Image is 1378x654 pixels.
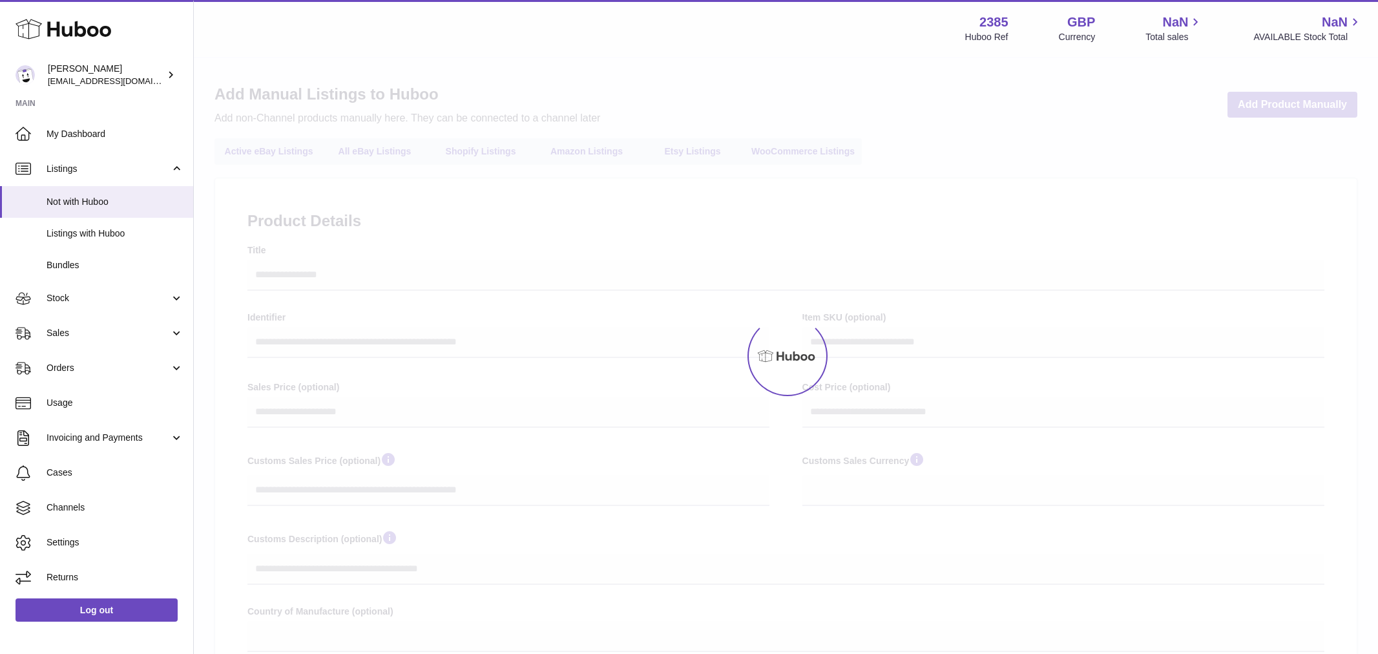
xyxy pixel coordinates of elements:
span: Invoicing and Payments [47,432,170,444]
div: Huboo Ref [965,31,1008,43]
span: Returns [47,571,183,584]
span: Orders [47,362,170,374]
a: NaN Total sales [1145,14,1203,43]
span: Listings with Huboo [47,227,183,240]
span: NaN [1162,14,1188,31]
img: internalAdmin-2385@internal.huboo.com [16,65,35,85]
span: AVAILABLE Stock Total [1253,31,1362,43]
div: Currency [1059,31,1096,43]
strong: 2385 [979,14,1008,31]
span: Cases [47,467,183,479]
a: NaN AVAILABLE Stock Total [1253,14,1362,43]
span: My Dashboard [47,128,183,140]
span: NaN [1322,14,1348,31]
span: [EMAIL_ADDRESS][DOMAIN_NAME] [48,76,190,86]
div: [PERSON_NAME] [48,63,164,87]
span: Sales [47,327,170,339]
span: Listings [47,163,170,175]
span: Stock [47,292,170,304]
span: Total sales [1145,31,1203,43]
span: Bundles [47,259,183,271]
span: Channels [47,501,183,514]
span: Not with Huboo [47,196,183,208]
span: Settings [47,536,183,549]
strong: GBP [1067,14,1095,31]
a: Log out [16,598,178,622]
span: Usage [47,397,183,409]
